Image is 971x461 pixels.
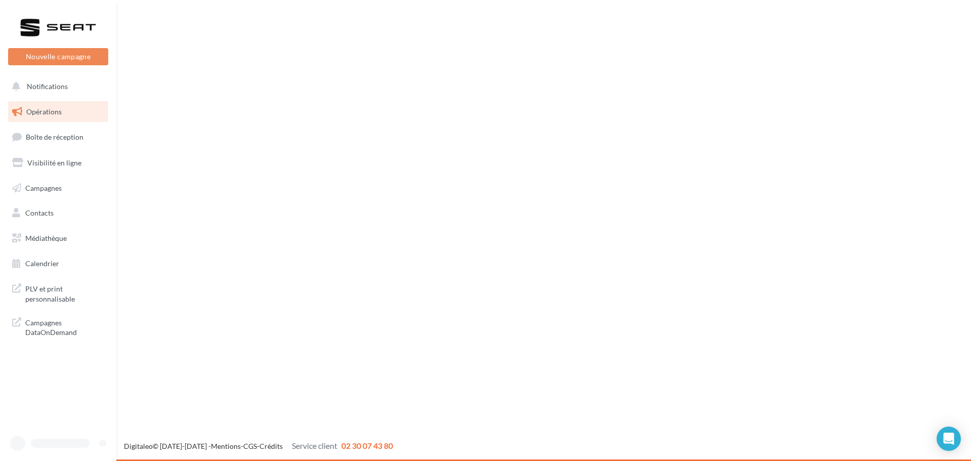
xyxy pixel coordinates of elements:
a: Digitaleo [124,442,153,450]
span: 02 30 07 43 80 [341,441,393,450]
a: Médiathèque [6,228,110,249]
a: PLV et print personnalisable [6,278,110,308]
span: Notifications [27,82,68,91]
a: Campagnes [6,178,110,199]
a: Contacts [6,202,110,224]
span: Médiathèque [25,234,67,242]
span: Contacts [25,208,54,217]
button: Notifications [6,76,106,97]
span: Campagnes [25,183,62,192]
span: Visibilité en ligne [27,158,81,167]
button: Nouvelle campagne [8,48,108,65]
span: PLV et print personnalisable [25,282,104,304]
span: Service client [292,441,337,450]
a: CGS [243,442,257,450]
a: Opérations [6,101,110,122]
span: Boîte de réception [26,133,83,141]
div: Open Intercom Messenger [937,427,961,451]
a: Campagnes DataOnDemand [6,312,110,342]
a: Calendrier [6,253,110,274]
span: © [DATE]-[DATE] - - - [124,442,393,450]
a: Mentions [211,442,241,450]
a: Visibilité en ligne [6,152,110,174]
span: Opérations [26,107,62,116]
a: Crédits [259,442,283,450]
span: Campagnes DataOnDemand [25,316,104,338]
a: Boîte de réception [6,126,110,148]
span: Calendrier [25,259,59,268]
